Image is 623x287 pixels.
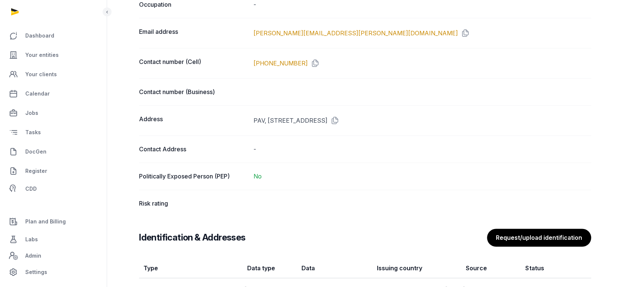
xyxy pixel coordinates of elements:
span: Your entities [25,51,59,59]
a: Labs [6,230,101,248]
h3: Identification & Addresses [139,232,245,244]
a: [PHONE_NUMBER] [254,59,308,68]
span: Jobs [25,109,38,117]
th: Issuing country [372,258,461,278]
div: - [254,145,591,154]
span: Settings [25,268,47,277]
a: Calendar [6,85,101,103]
a: DocGen [6,143,101,161]
div: PAV, [STREET_ADDRESS] [254,115,591,126]
a: Admin [6,248,101,263]
a: Jobs [6,104,101,122]
dt: Politically Exposed Person (PEP) [139,172,248,181]
span: CDD [25,184,37,193]
span: Calendar [25,89,50,98]
dt: Email address [139,27,248,39]
a: CDD [6,181,101,196]
a: Plan and Billing [6,213,101,230]
dt: Contact number (Business) [139,87,248,96]
dt: Address [139,115,248,126]
th: Type [139,258,243,278]
dt: Risk rating [139,199,248,208]
span: Tasks [25,128,41,137]
span: Your clients [25,70,57,79]
dd: No [254,172,591,181]
a: Dashboard [6,27,101,45]
a: Settings [6,263,101,281]
span: Plan and Billing [25,217,66,226]
span: Admin [25,251,41,260]
a: Tasks [6,123,101,141]
a: Register [6,162,101,180]
th: Status [521,258,572,278]
span: Register [25,167,47,175]
span: DocGen [25,147,46,156]
a: Your clients [6,65,101,83]
span: Dashboard [25,31,54,40]
span: Labs [25,235,38,244]
th: Data type [243,258,297,278]
th: Data [297,258,372,278]
th: Source [461,258,521,278]
dt: Contact number (Cell) [139,57,248,69]
button: Request/upload identification [487,229,591,246]
a: Your entities [6,46,101,64]
dt: Contact Address [139,145,248,154]
a: [PERSON_NAME][EMAIL_ADDRESS][PERSON_NAME][DOMAIN_NAME] [254,29,458,38]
